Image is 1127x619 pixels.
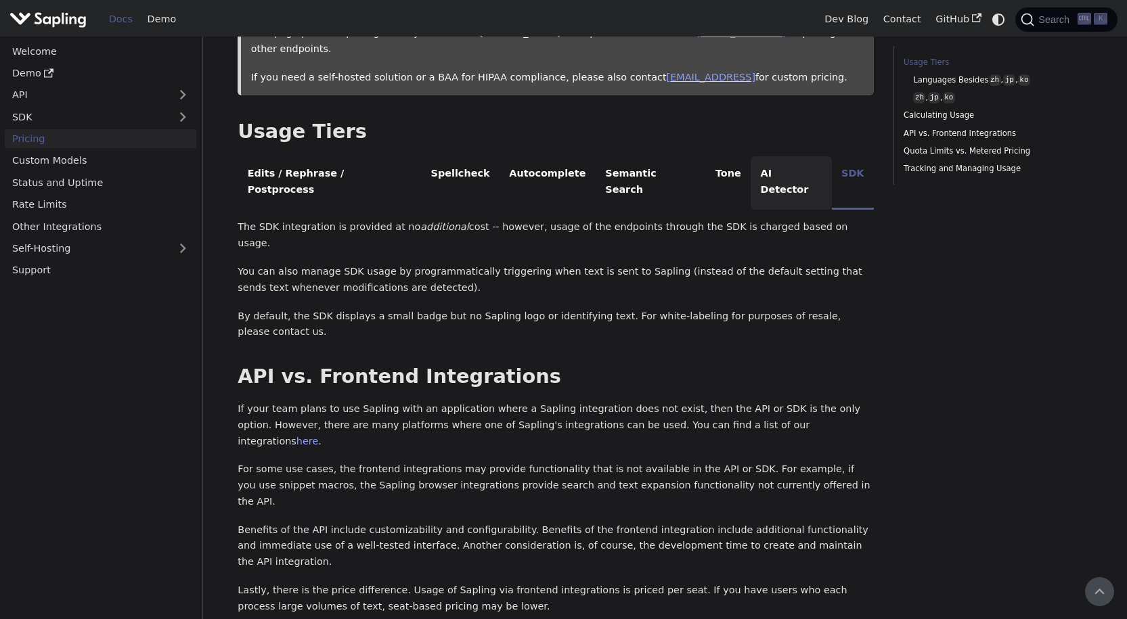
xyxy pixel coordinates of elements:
[596,156,706,210] li: Semantic Search
[1034,14,1078,25] span: Search
[5,216,196,236] a: Other Integrations
[1085,577,1114,606] button: Scroll back to top
[5,151,196,170] a: Custom Models
[5,173,196,192] a: Status and Uptime
[1094,13,1107,25] kbd: K
[102,9,140,30] a: Docs
[904,162,1087,175] a: Tracking and Managing Usage
[5,260,196,280] a: Support
[5,64,196,83] a: Demo
[251,70,864,86] p: If you need a self-hosted solution or a BAA for HIPAA compliance, please also contact for custom ...
[5,239,196,258] a: Self-Hosting
[904,109,1087,122] a: Calculating Usage
[1015,7,1117,32] button: Search (Ctrl+K)
[913,74,1082,87] a: Languages Besideszh,jp,ko
[169,85,196,105] button: Expand sidebar category 'API'
[9,9,91,29] a: Sapling.ai
[832,156,874,210] li: SDK
[238,461,874,509] p: For some use cases, the frontend integrations may provide functionality that is not available in ...
[421,156,500,210] li: Spellcheck
[989,74,1001,86] code: zh
[5,85,169,105] a: API
[5,41,196,61] a: Welcome
[238,219,874,252] p: The SDK integration is provided at no cost -- however, usage of the endpoints through the SDK is ...
[169,107,196,127] button: Expand sidebar category 'SDK'
[904,127,1087,140] a: API vs. Frontend Integrations
[238,522,874,570] p: Benefits of the API include customizability and configurability. Benefits of the frontend integra...
[817,9,875,30] a: Dev Blog
[296,436,318,446] a: here
[904,56,1087,69] a: Usage Tiers
[5,129,196,149] a: Pricing
[251,25,864,58] p: This page provides pricing for only a subset of [PERSON_NAME]'s endpoints. Please contact for pri...
[943,92,955,104] code: ko
[1018,74,1030,86] code: ko
[238,401,874,449] p: If your team plans to use Sapling with an application where a Sapling integration does not exist,...
[420,221,468,232] em: additional
[500,156,596,210] li: Autocomplete
[238,120,874,144] h2: Usage Tiers
[238,308,874,341] p: By default, the SDK displays a small badge but no Sapling logo or identifying text. For white-lab...
[751,156,832,210] li: AI Detector
[904,145,1087,158] a: Quota Limits vs. Metered Pricing
[5,107,169,127] a: SDK
[928,92,940,104] code: jp
[9,9,87,29] img: Sapling.ai
[928,9,988,30] a: GitHub
[913,92,925,104] code: zh
[913,91,1082,104] a: zh,jp,ko
[706,156,751,210] li: Tone
[667,72,755,83] a: [EMAIL_ADDRESS]
[5,195,196,214] a: Rate Limits
[238,156,421,210] li: Edits / Rephrase / Postprocess
[876,9,929,30] a: Contact
[238,582,874,615] p: Lastly, there is the price difference. Usage of Sapling via frontend integrations is priced per s...
[238,264,874,296] p: You can also manage SDK usage by programmatically triggering when text is sent to Sapling (instea...
[1003,74,1015,86] code: jp
[238,365,874,389] h2: API vs. Frontend Integrations
[989,9,1009,29] button: Switch between dark and light mode (currently system mode)
[140,9,183,30] a: Demo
